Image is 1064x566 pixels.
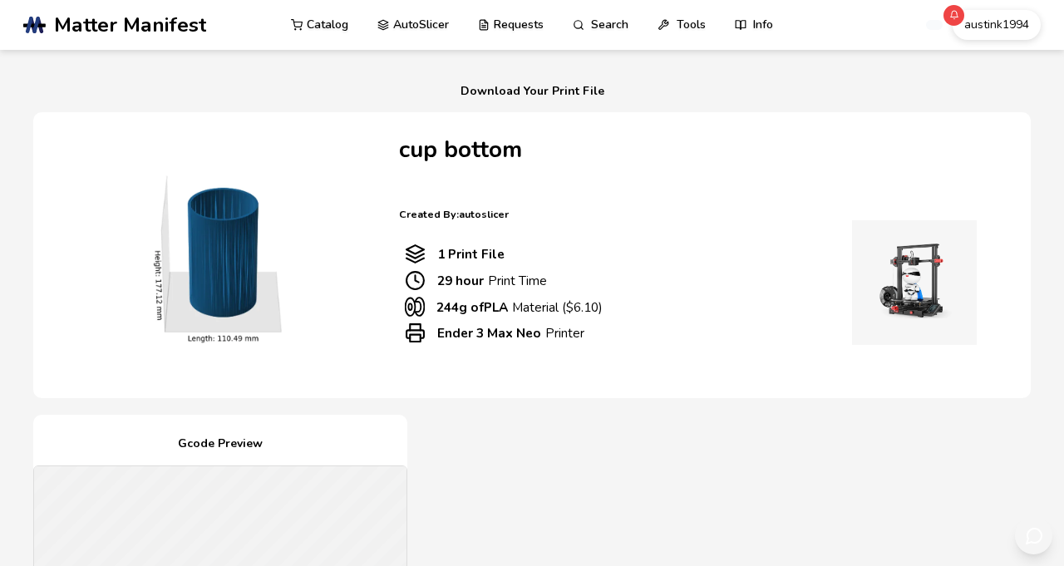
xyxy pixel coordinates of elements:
span: Number Of Print files [405,244,426,264]
p: Material ($ 6.10 ) [436,298,603,316]
span: Printer [405,322,426,343]
img: Printer [831,220,997,345]
h1: Download Your Print File [23,79,1041,105]
p: Print Time [437,272,547,289]
span: Print Time [405,270,426,291]
img: Product [50,129,382,378]
p: Printer [437,324,584,342]
b: 29 hour [437,272,484,289]
button: Send feedback via email [1015,517,1052,554]
b: 244 g of PLA [436,298,508,316]
span: Matter Manifest [54,13,206,37]
h4: cup bottom [399,137,997,163]
p: Created By: autoslicer [399,209,997,220]
button: austink1994 [953,10,1041,40]
b: Ender 3 Max Neo [437,324,541,342]
b: 1 Print File [437,245,505,263]
span: All Print Files [399,175,479,193]
span: Material Used [405,297,425,317]
h4: Gcode Preview [33,431,407,457]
